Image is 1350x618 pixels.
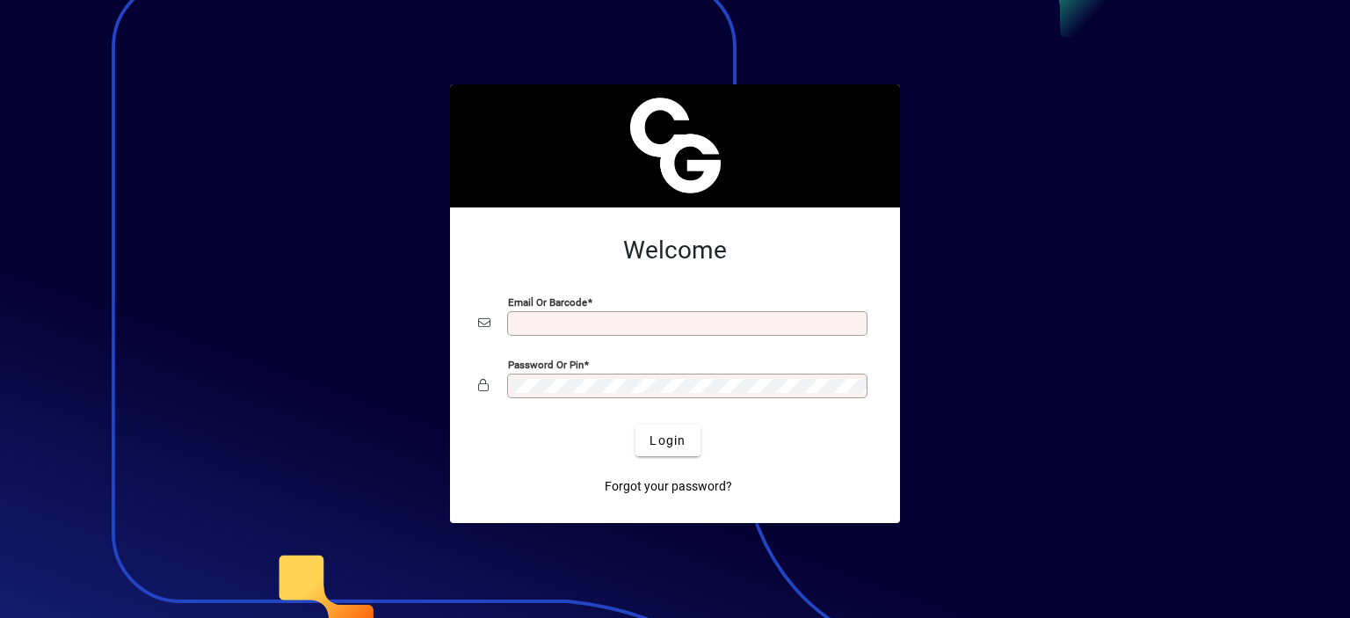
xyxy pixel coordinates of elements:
[508,296,587,309] mat-label: Email or Barcode
[650,432,686,450] span: Login
[508,359,584,371] mat-label: Password or Pin
[478,236,872,265] h2: Welcome
[598,470,739,502] a: Forgot your password?
[635,425,700,456] button: Login
[605,477,732,496] span: Forgot your password?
